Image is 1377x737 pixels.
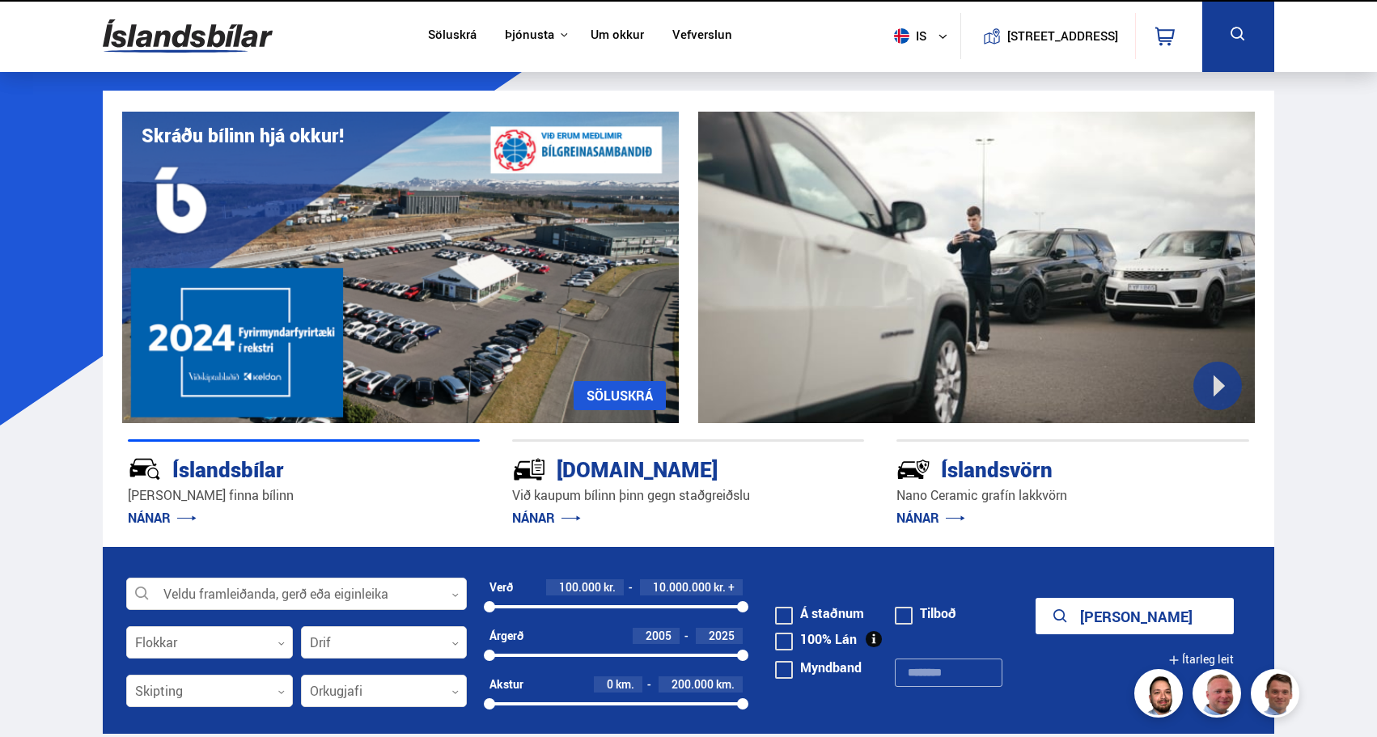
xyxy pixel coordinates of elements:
span: is [888,28,928,44]
div: Akstur [489,678,523,691]
div: [DOMAIN_NAME] [512,454,807,482]
img: svg+xml;base64,PHN2ZyB4bWxucz0iaHR0cDovL3d3dy53My5vcmcvMjAwMC9zdmciIHdpZHRoPSI1MTIiIGhlaWdodD0iNT... [894,28,909,44]
img: G0Ugv5HjCgRt.svg [103,10,273,62]
span: + [728,581,735,594]
div: Verð [489,581,513,594]
label: 100% Lán [775,633,857,646]
p: [PERSON_NAME] finna bílinn [128,486,480,505]
label: Tilboð [895,607,956,620]
button: Ítarleg leit [1168,642,1234,678]
button: [PERSON_NAME] [1036,598,1234,634]
button: Þjónusta [505,28,554,43]
button: is [888,12,960,60]
div: Íslandsbílar [128,454,422,482]
img: eKx6w-_Home_640_.png [122,112,679,423]
span: kr. [714,581,726,594]
p: Við kaupum bílinn þinn gegn staðgreiðslu [512,486,864,505]
span: 2005 [646,628,672,643]
span: 0 [607,676,613,692]
a: NÁNAR [128,509,197,527]
img: JRvxyua_JYH6wB4c.svg [128,452,162,486]
span: 10.000.000 [653,579,711,595]
a: NÁNAR [512,509,581,527]
a: Um okkur [591,28,644,44]
h1: Skráðu bílinn hjá okkur! [142,125,344,146]
label: Myndband [775,661,862,674]
p: Nano Ceramic grafín lakkvörn [896,486,1248,505]
span: km. [616,678,634,691]
span: kr. [604,581,616,594]
a: Söluskrá [428,28,477,44]
img: tr5P-W3DuiFaO7aO.svg [512,452,546,486]
img: FbJEzSuNWCJXmdc-.webp [1253,671,1302,720]
span: 100.000 [559,579,601,595]
button: [STREET_ADDRESS] [1013,29,1112,43]
img: siFngHWaQ9KaOqBr.png [1195,671,1244,720]
span: 2025 [709,628,735,643]
img: -Svtn6bYgwAsiwNX.svg [896,452,930,486]
span: km. [716,678,735,691]
img: nhp88E3Fdnt1Opn2.png [1137,671,1185,720]
div: Íslandsvörn [896,454,1191,482]
div: Árgerð [489,629,523,642]
label: Á staðnum [775,607,864,620]
a: Vefverslun [672,28,732,44]
a: [STREET_ADDRESS] [970,13,1127,59]
a: SÖLUSKRÁ [574,381,666,410]
a: NÁNAR [896,509,965,527]
span: 200.000 [672,676,714,692]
